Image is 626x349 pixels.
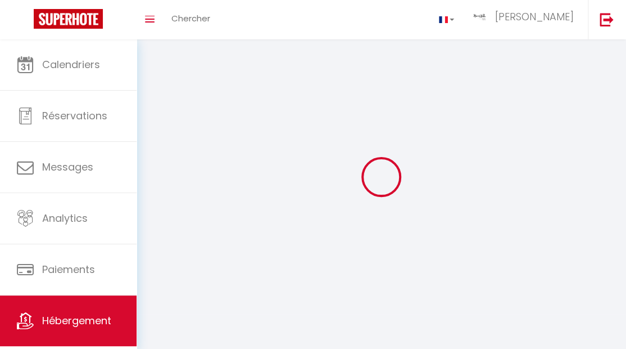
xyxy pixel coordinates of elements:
[42,160,93,174] span: Messages
[471,12,488,23] img: ...
[42,57,100,71] span: Calendriers
[42,211,88,225] span: Analytics
[495,10,574,24] span: [PERSON_NAME]
[42,109,107,123] span: Réservations
[171,12,210,24] span: Chercher
[42,314,111,328] span: Hébergement
[600,12,614,26] img: logout
[34,9,103,29] img: Super Booking
[42,262,95,276] span: Paiements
